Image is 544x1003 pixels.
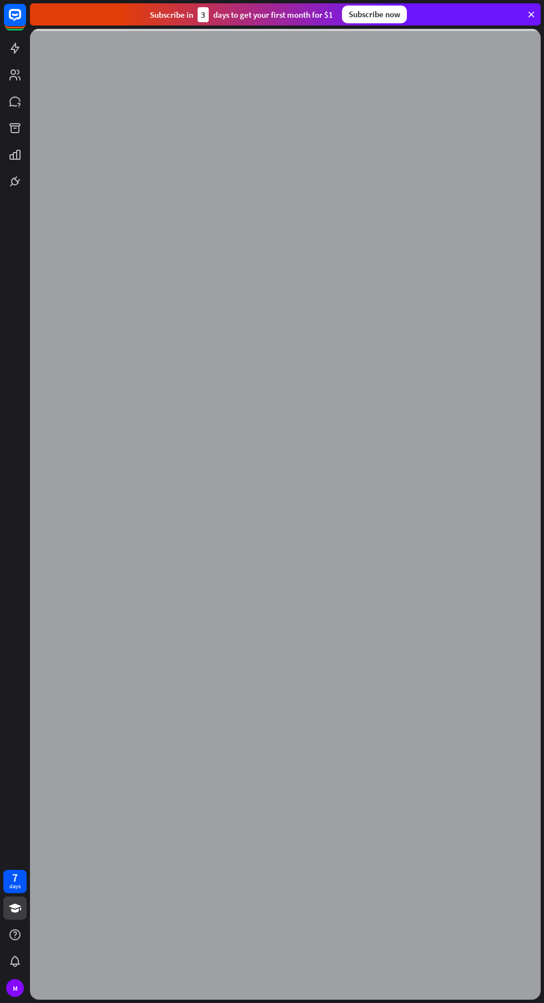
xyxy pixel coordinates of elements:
div: days [9,883,21,890]
a: 7 days [3,870,27,893]
div: Subscribe in days to get your first month for $1 [150,7,333,22]
div: 7 [12,873,18,883]
div: 3 [198,7,209,22]
div: M [6,979,24,997]
div: Subscribe now [342,6,407,23]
